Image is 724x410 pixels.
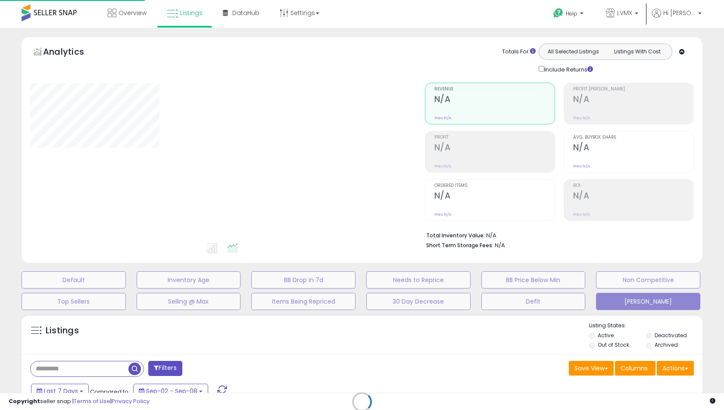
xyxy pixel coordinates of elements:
[553,8,564,19] i: Get Help
[180,9,203,17] span: Listings
[573,94,693,106] h2: N/A
[434,164,451,169] small: Prev: N/A
[426,242,493,249] b: Short Term Storage Fees:
[596,271,700,289] button: Non Competitive
[573,183,693,188] span: ROI
[605,46,669,57] button: Listings With Cost
[232,9,259,17] span: DataHub
[566,10,577,17] span: Help
[434,135,555,140] span: Profit
[43,46,101,60] h5: Analytics
[22,271,126,289] button: Default
[652,9,702,28] a: Hi [PERSON_NAME]
[573,191,693,202] h2: N/A
[137,293,241,310] button: Selling @ Max
[434,115,451,121] small: Prev: N/A
[434,183,555,188] span: Ordered Items
[596,293,700,310] button: [PERSON_NAME]
[495,241,505,249] span: N/A
[573,212,590,217] small: Prev: N/A
[22,293,126,310] button: Top Sellers
[532,64,603,74] div: Include Returns
[366,271,471,289] button: Needs to Reprice
[663,9,696,17] span: Hi [PERSON_NAME]
[251,293,356,310] button: Items Being Repriced
[137,271,241,289] button: Inventory Age
[617,9,632,17] span: LVMX
[426,232,485,239] b: Total Inventory Value:
[426,230,687,240] li: N/A
[481,293,586,310] button: Deflt
[119,9,147,17] span: Overview
[251,271,356,289] button: BB Drop in 7d
[573,135,693,140] span: Avg. Buybox Share
[541,46,605,57] button: All Selected Listings
[9,397,40,405] strong: Copyright
[434,191,555,202] h2: N/A
[502,48,536,56] div: Totals For
[573,87,693,92] span: Profit [PERSON_NAME]
[573,115,590,121] small: Prev: N/A
[366,293,471,310] button: 30 Day Decrease
[434,143,555,154] h2: N/A
[434,94,555,106] h2: N/A
[434,212,451,217] small: Prev: N/A
[481,271,586,289] button: BB Price Below Min
[9,398,150,406] div: seller snap | |
[573,164,590,169] small: Prev: N/A
[573,143,693,154] h2: N/A
[546,1,592,28] a: Help
[434,87,555,92] span: Revenue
